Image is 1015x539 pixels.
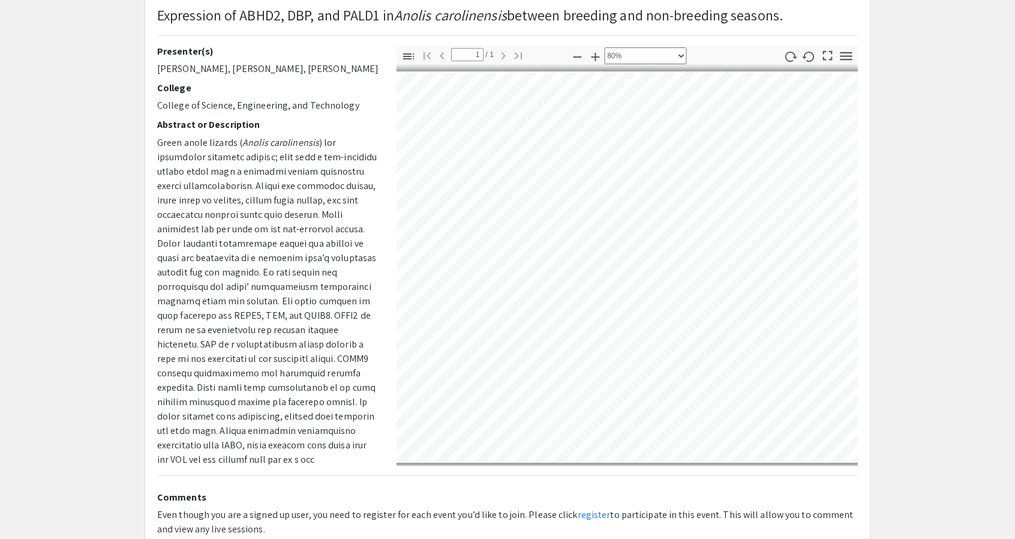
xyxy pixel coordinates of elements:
h2: College [157,82,379,94]
button: 탐색창 표시/숨기기 [398,47,419,65]
em: Anolis carolinensis [394,5,507,25]
a: register [578,508,611,521]
p: [PERSON_NAME], [PERSON_NAME], [PERSON_NAME] [157,62,379,76]
button: 도구 [836,47,857,65]
p: Expression of ABHD2, DBP, and PALD1 in between breeding and non-breeding seasons. [157,4,783,26]
em: Anolis carolinensis [242,136,319,149]
button: 시계방향으로 회전 [780,47,801,65]
button: 프레젠테이션 모드로 전환 [818,46,838,63]
p: College of Science, Engineering, and Technology [157,98,379,113]
h2: Abstract or Description [157,119,379,130]
iframe: Chat [9,485,51,530]
button: 이전 페이지 [432,46,452,64]
select: 확대/축소 [604,47,686,64]
button: 다음 페이지 [493,46,513,64]
span: / 1 [484,48,494,61]
div: Even though you are a signed up user, you need to register for each event you’d like to join. Ple... [157,508,858,537]
button: 마지막 페이지로 이동 [508,46,528,64]
h2: Presenter(s) [157,46,379,57]
div: 1 페이지 [364,66,881,468]
button: 축소 [567,47,587,65]
h2: Comments [157,492,858,503]
input: 페이지 [451,48,484,61]
button: 첫 페이지로 이동 [417,46,437,64]
button: 확대 [585,47,605,65]
button: 시계 반대방향으로 회전 [799,47,819,65]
